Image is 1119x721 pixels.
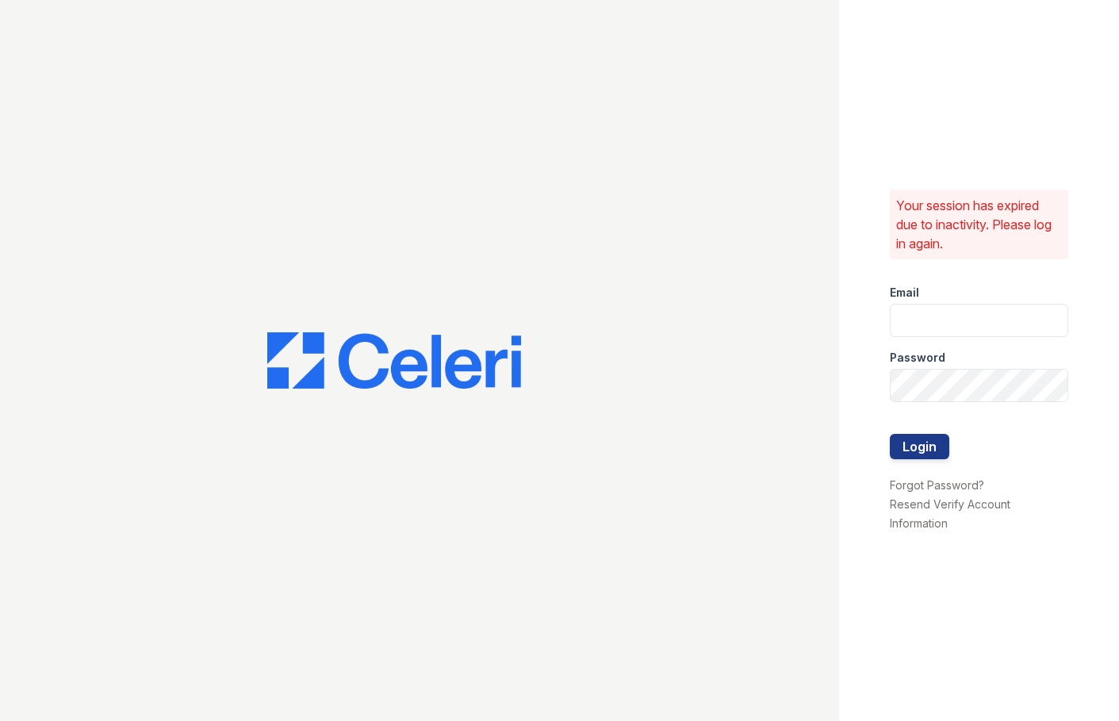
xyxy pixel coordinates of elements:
label: Email [890,285,919,301]
button: Login [890,434,949,459]
a: Forgot Password? [890,478,984,492]
label: Password [890,350,945,366]
a: Resend Verify Account Information [890,497,1010,530]
p: Your session has expired due to inactivity. Please log in again. [896,196,1062,253]
img: CE_Logo_Blue-a8612792a0a2168367f1c8372b55b34899dd931a85d93a1a3d3e32e68fde9ad4.png [267,332,521,389]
